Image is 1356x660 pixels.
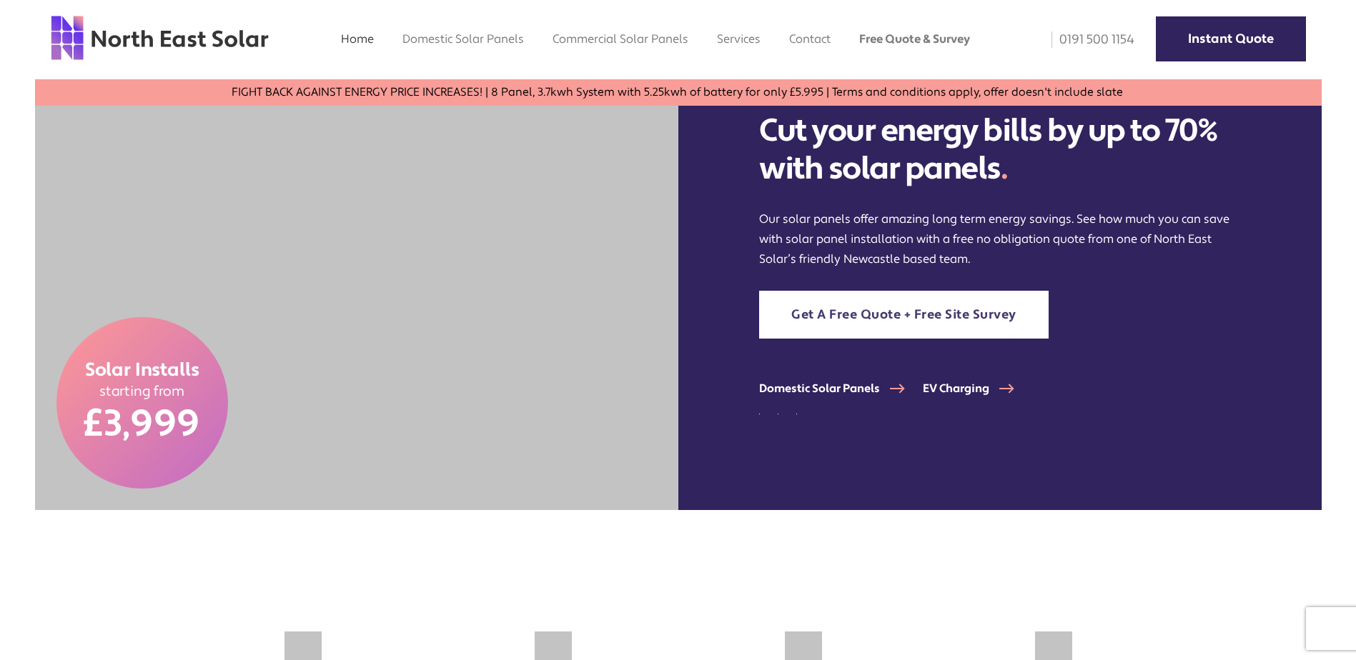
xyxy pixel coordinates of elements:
img: north east solar logo [50,14,269,61]
a: Home [341,31,374,46]
span: . [1001,149,1008,189]
h2: Cut your energy bills by up to 70% with solar panels [759,112,1239,188]
span: Solar Installs [85,359,199,383]
p: Our solar panels offer amazing long term energy savings. See how much you can save with solar pan... [759,209,1239,269]
a: Instant Quote [1156,16,1306,61]
img: phone icon [1051,31,1052,48]
a: Free Quote & Survey [859,31,970,46]
a: Solar Installs starting from £3,999 [56,317,228,489]
a: Get A Free Quote + Free Site Survey [759,291,1049,339]
a: EV Charging [923,381,1032,396]
img: which logo [656,488,657,489]
a: 0191 500 1154 [1041,31,1134,48]
a: Contact [789,31,831,46]
a: Commercial Solar Panels [553,31,688,46]
a: Services [717,31,761,46]
span: starting from [99,382,185,400]
a: Domestic Solar Panels [402,31,524,46]
span: £3,999 [84,400,200,447]
a: Domestic Solar Panels [759,381,923,396]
